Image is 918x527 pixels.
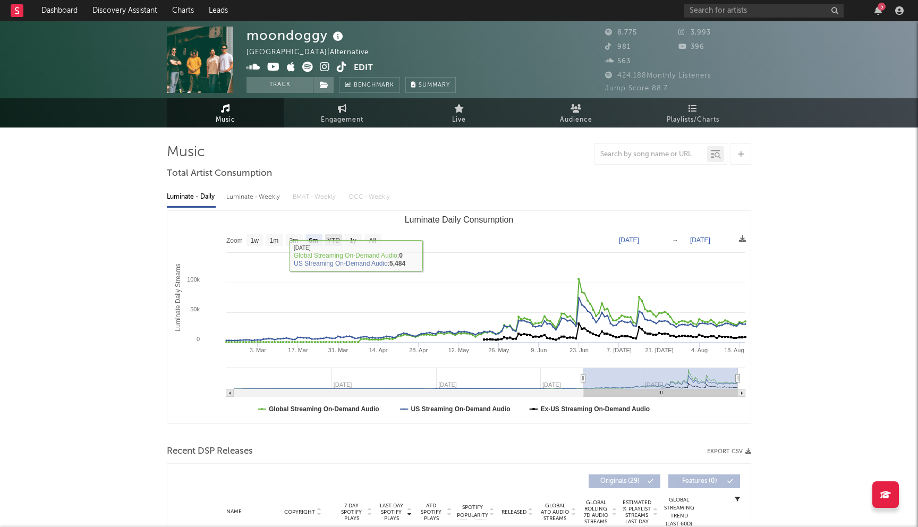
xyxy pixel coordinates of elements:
[452,114,466,126] span: Live
[250,347,267,353] text: 3. Mar
[369,237,376,244] text: All
[354,62,373,75] button: Edit
[878,3,886,11] div: 5
[417,503,445,522] span: ATD Spotify Plays
[645,347,674,353] text: 21. [DATE]
[607,347,632,353] text: 7. [DATE]
[678,44,704,50] span: 396
[167,188,216,206] div: Luminate - Daily
[246,27,346,44] div: moondoggy
[190,306,200,312] text: 50k
[690,236,710,244] text: [DATE]
[488,347,509,353] text: 26. May
[354,79,394,92] span: Benchmark
[369,347,388,353] text: 14. Apr
[197,336,200,342] text: 0
[605,85,668,92] span: Jump Score: 88.7
[226,188,282,206] div: Luminate - Weekly
[246,77,313,93] button: Track
[339,77,400,93] a: Benchmark
[605,44,631,50] span: 981
[596,478,644,484] span: Originals ( 29 )
[409,347,428,353] text: 28. Apr
[284,509,315,515] span: Copyright
[226,237,243,244] text: Zoom
[350,237,356,244] text: 1y
[167,211,751,423] svg: Luminate Daily Consumption
[187,276,200,283] text: 100k
[174,263,182,331] text: Luminate Daily Streams
[605,29,637,36] span: 8,775
[667,114,719,126] span: Playlists/Charts
[405,77,456,93] button: Summary
[309,237,318,244] text: 6m
[246,46,381,59] div: [GEOGRAPHIC_DATA] | Alternative
[327,237,340,244] text: YTD
[328,347,348,353] text: 31. Mar
[199,508,269,516] div: Name
[284,98,401,127] a: Engagement
[540,503,569,522] span: Global ATD Audio Streams
[517,98,634,127] a: Audience
[405,215,514,224] text: Luminate Daily Consumption
[874,6,882,15] button: 5
[672,236,678,244] text: →
[401,98,517,127] a: Live
[622,499,651,525] span: Estimated % Playlist Streams Last Day
[167,98,284,127] a: Music
[605,58,631,65] span: 563
[668,474,740,488] button: Features(0)
[448,347,470,353] text: 12. May
[167,445,253,458] span: Recent DSP Releases
[569,347,589,353] text: 23. Jun
[691,347,708,353] text: 4. Aug
[269,405,379,413] text: Global Streaming On-Demand Audio
[251,237,259,244] text: 1w
[531,347,547,353] text: 9. Jun
[501,509,526,515] span: Released
[541,405,650,413] text: Ex-US Streaming On-Demand Audio
[457,504,488,520] span: Spotify Popularity
[411,405,511,413] text: US Streaming On-Demand Audio
[595,150,707,159] input: Search by song name or URL
[377,503,405,522] span: Last Day Spotify Plays
[216,114,235,126] span: Music
[675,478,724,484] span: Features ( 0 )
[634,98,751,127] a: Playlists/Charts
[290,237,299,244] text: 3m
[167,167,272,180] span: Total Artist Consumption
[270,237,279,244] text: 1m
[619,236,639,244] text: [DATE]
[581,499,610,525] span: Global Rolling 7D Audio Streams
[288,347,308,353] text: 17. Mar
[684,4,844,18] input: Search for artists
[678,29,711,36] span: 3,993
[724,347,744,353] text: 18. Aug
[589,474,660,488] button: Originals(29)
[321,114,363,126] span: Engagement
[337,503,365,522] span: 7 Day Spotify Plays
[605,72,711,79] span: 424,188 Monthly Listeners
[560,114,592,126] span: Audience
[419,82,450,88] span: Summary
[707,448,751,455] button: Export CSV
